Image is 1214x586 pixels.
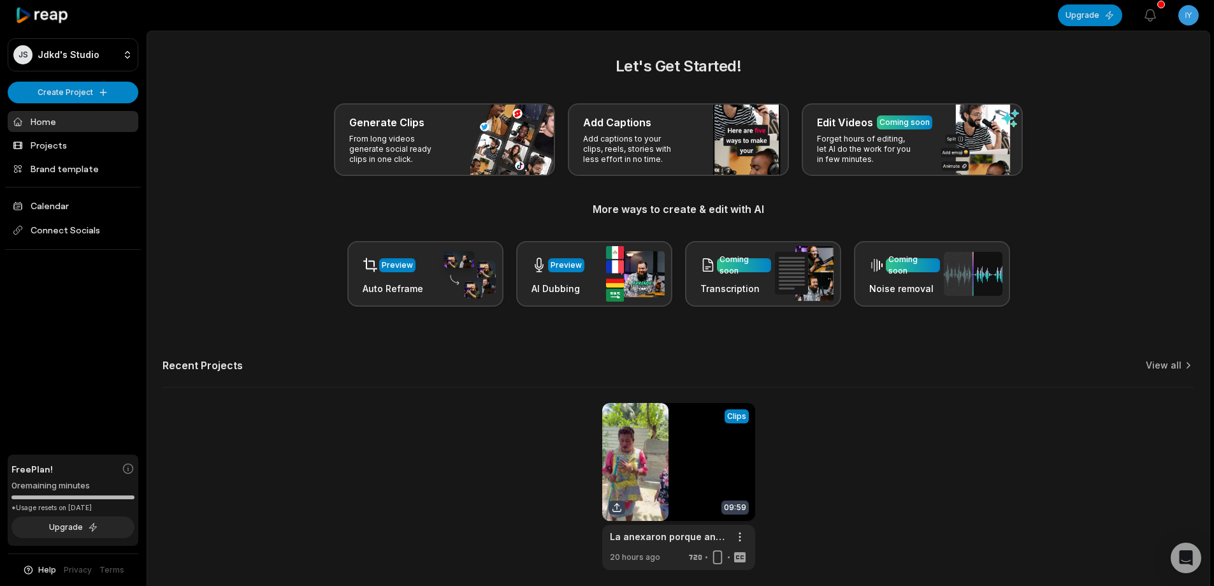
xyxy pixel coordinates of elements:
h3: Add Captions [583,115,651,130]
span: Free Plan! [11,462,53,476]
a: View all [1146,359,1181,372]
button: Help [22,564,56,576]
h3: AI Dubbing [531,282,584,295]
h3: Edit Videos [817,115,873,130]
a: Home [8,111,138,132]
img: noise_removal.png [944,252,1002,296]
h3: Auto Reframe [363,282,423,295]
button: Upgrade [11,516,134,538]
span: Connect Socials [8,219,138,242]
img: transcription.png [775,246,834,301]
div: Preview [551,260,582,271]
button: Upgrade [1058,4,1122,26]
a: Projects [8,135,138,156]
div: Coming soon [879,117,930,128]
img: ai_dubbing.png [606,246,665,302]
h3: Noise removal [869,282,940,295]
h3: More ways to create & edit with AI [163,201,1194,217]
img: auto_reframe.png [437,249,496,299]
p: From long videos generate social ready clips in one click. [349,134,448,165]
h2: Let's Get Started! [163,55,1194,78]
h3: Generate Clips [349,115,424,130]
div: JS [13,45,33,64]
a: La anexaron porque anda perdida en el trago [610,530,727,543]
div: 0 remaining minutes [11,480,134,492]
div: *Usage resets on [DATE] [11,503,134,513]
p: Add captions to your clips, reels, stories with less effort in no time. [583,134,682,165]
h2: Recent Projects [163,359,243,372]
a: Brand template [8,158,138,179]
h3: Transcription [700,282,771,295]
a: Calendar [8,195,138,216]
p: Forget hours of editing, let AI do the work for you in few minutes. [817,134,916,165]
div: Open Intercom Messenger [1171,543,1201,573]
span: Help [38,564,56,576]
div: Preview [382,260,413,271]
button: Create Project [8,82,138,103]
div: Coming soon [719,254,769,277]
a: Terms [99,564,124,576]
div: Coming soon [888,254,937,277]
a: Privacy [64,564,92,576]
p: Jdkd's Studio [38,49,99,61]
